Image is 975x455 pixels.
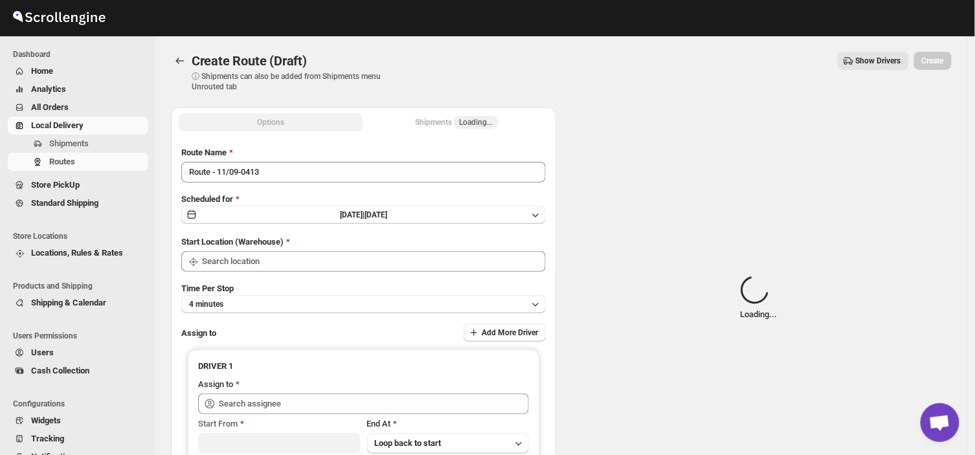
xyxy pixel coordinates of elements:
span: Scheduled for [181,194,233,204]
div: Shipments [415,116,498,129]
button: Tracking [8,430,148,448]
input: Eg: Bengaluru Route [181,162,546,183]
input: Search location [202,251,546,272]
span: Loading... [459,117,493,128]
span: Analytics [31,84,66,94]
span: Start Location (Warehouse) [181,237,284,247]
span: Configurations [13,399,149,409]
span: Local Delivery [31,120,84,130]
span: Store PickUp [31,180,80,190]
button: Shipping & Calendar [8,294,148,312]
button: Shipments [8,135,148,153]
span: Routes [49,157,75,166]
button: Users [8,344,148,362]
span: Start From [198,419,238,428]
button: Routes [8,153,148,171]
span: Home [31,66,53,76]
span: Shipping & Calendar [31,298,106,307]
input: Search assignee [219,394,529,414]
button: All Route Options [179,113,363,131]
span: All Orders [31,102,69,112]
span: Route Name [181,148,227,157]
div: Open chat [921,403,959,442]
span: [DATE] | [340,210,364,219]
span: Widgets [31,416,61,425]
button: 4 minutes [181,295,546,313]
span: Assign to [181,328,216,338]
button: [DATE]|[DATE] [181,206,546,224]
button: Widgets [8,412,148,430]
div: Assign to [198,378,233,391]
div: Loading... [741,276,778,321]
span: Show Drivers [856,56,901,66]
span: 4 minutes [189,299,223,309]
button: Selected Shipments [365,113,549,131]
button: Add More Driver [464,324,546,342]
span: Users [31,348,54,357]
span: Products and Shipping [13,281,149,291]
h3: DRIVER 1 [198,360,529,373]
button: All Orders [8,98,148,117]
p: ⓘ Shipments can also be added from Shipments menu Unrouted tab [192,71,396,92]
div: End At [367,417,529,430]
span: Cash Collection [31,366,89,375]
span: Tracking [31,434,64,443]
span: Options [257,117,284,128]
button: Loop back to start [367,433,529,454]
span: Time Per Stop [181,283,234,293]
button: Routes [171,52,189,70]
span: Locations, Rules & Rates [31,248,123,258]
button: Locations, Rules & Rates [8,244,148,262]
button: Show Drivers [838,52,909,70]
span: Create Route (Draft) [192,53,307,69]
span: Add More Driver [482,327,538,338]
span: Standard Shipping [31,198,98,208]
button: Home [8,62,148,80]
button: Cash Collection [8,362,148,380]
span: Shipments [49,139,89,148]
button: Analytics [8,80,148,98]
span: Dashboard [13,49,149,60]
span: Loop back to start [375,438,442,448]
span: Users Permissions [13,331,149,341]
span: Store Locations [13,231,149,241]
span: [DATE] [364,210,387,219]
